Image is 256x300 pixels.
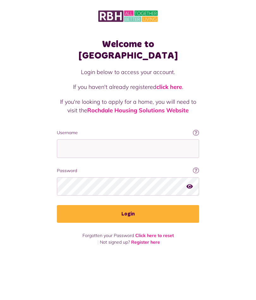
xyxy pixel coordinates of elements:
a: click here [156,83,182,91]
p: Login below to access your account. [57,68,199,76]
p: If you're looking to apply for a home, you will need to visit the [57,97,199,115]
a: Rochdale Housing Solutions Website [87,107,189,114]
label: Username [57,129,199,136]
a: Register here [131,239,160,245]
span: Forgotten your Password [82,233,134,238]
a: Click here to reset [135,233,174,238]
label: Password [57,167,199,174]
h1: Welcome to [GEOGRAPHIC_DATA] [57,39,199,61]
img: MyRBH [98,9,158,23]
span: Not signed up? [100,239,130,245]
button: Login [57,205,199,223]
p: If you haven't already registered . [57,83,199,91]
